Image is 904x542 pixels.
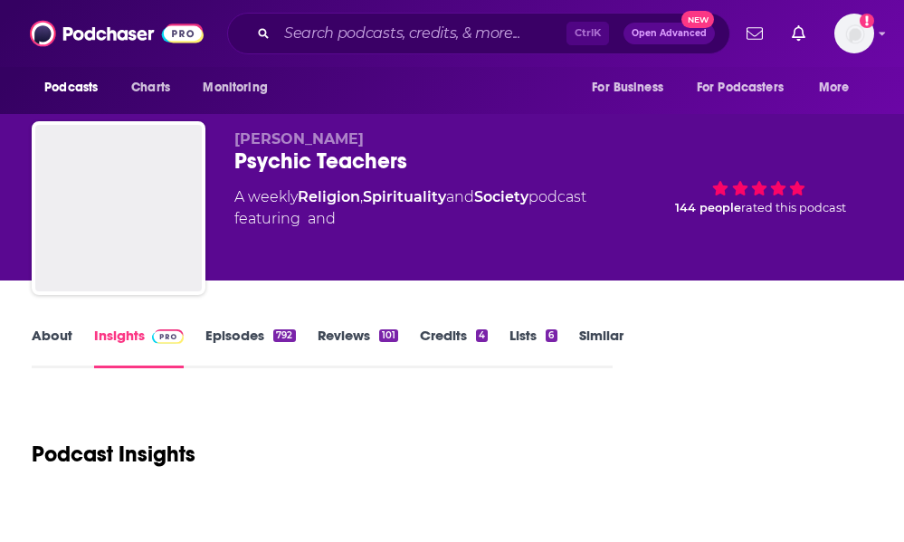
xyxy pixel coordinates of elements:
div: 4 [476,329,488,342]
a: About [32,327,72,368]
div: Search podcasts, credits, & more... [227,13,730,54]
div: 792 [273,329,295,342]
button: open menu [32,71,121,105]
button: open menu [579,71,686,105]
button: Show profile menu [834,14,874,53]
button: open menu [685,71,810,105]
img: Podchaser - Follow, Share and Rate Podcasts [30,16,204,51]
span: Open Advanced [632,29,707,38]
div: 6 [546,329,557,342]
svg: Add a profile image [860,14,874,28]
a: InsightsPodchaser Pro [94,327,184,368]
button: open menu [190,71,290,105]
span: For Podcasters [697,75,784,100]
a: Show notifications dropdown [785,18,813,49]
span: and [446,188,474,205]
a: Similar [579,327,623,368]
a: Charts [119,71,181,105]
a: Credits4 [420,327,488,368]
a: Lists6 [509,327,557,368]
span: Charts [131,75,170,100]
div: A weekly podcast [234,186,586,230]
span: More [819,75,850,100]
span: 144 people [675,201,741,214]
img: User Profile [834,14,874,53]
span: featuring [234,208,586,230]
input: Search podcasts, credits, & more... [277,19,566,48]
span: [PERSON_NAME] [234,130,364,147]
h1: Podcast Insights [32,441,195,468]
a: Show notifications dropdown [739,18,770,49]
span: Ctrl K [566,22,609,45]
button: Open AdvancedNew [623,23,715,44]
a: Reviews101 [318,327,398,368]
div: 144 peoplerated this podcast [646,130,872,242]
a: Society [474,188,528,205]
button: open menu [806,71,872,105]
a: Religion [298,188,360,205]
span: Logged in as alisoncerri [834,14,874,53]
a: Episodes792 [205,327,295,368]
span: and [308,208,336,230]
span: Monitoring [203,75,267,100]
span: New [681,11,714,28]
span: For Business [592,75,663,100]
img: Podchaser Pro [152,329,184,344]
span: Podcasts [44,75,98,100]
span: rated this podcast [741,201,846,214]
a: Spirituality [363,188,446,205]
div: 101 [379,329,398,342]
span: , [360,188,363,205]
